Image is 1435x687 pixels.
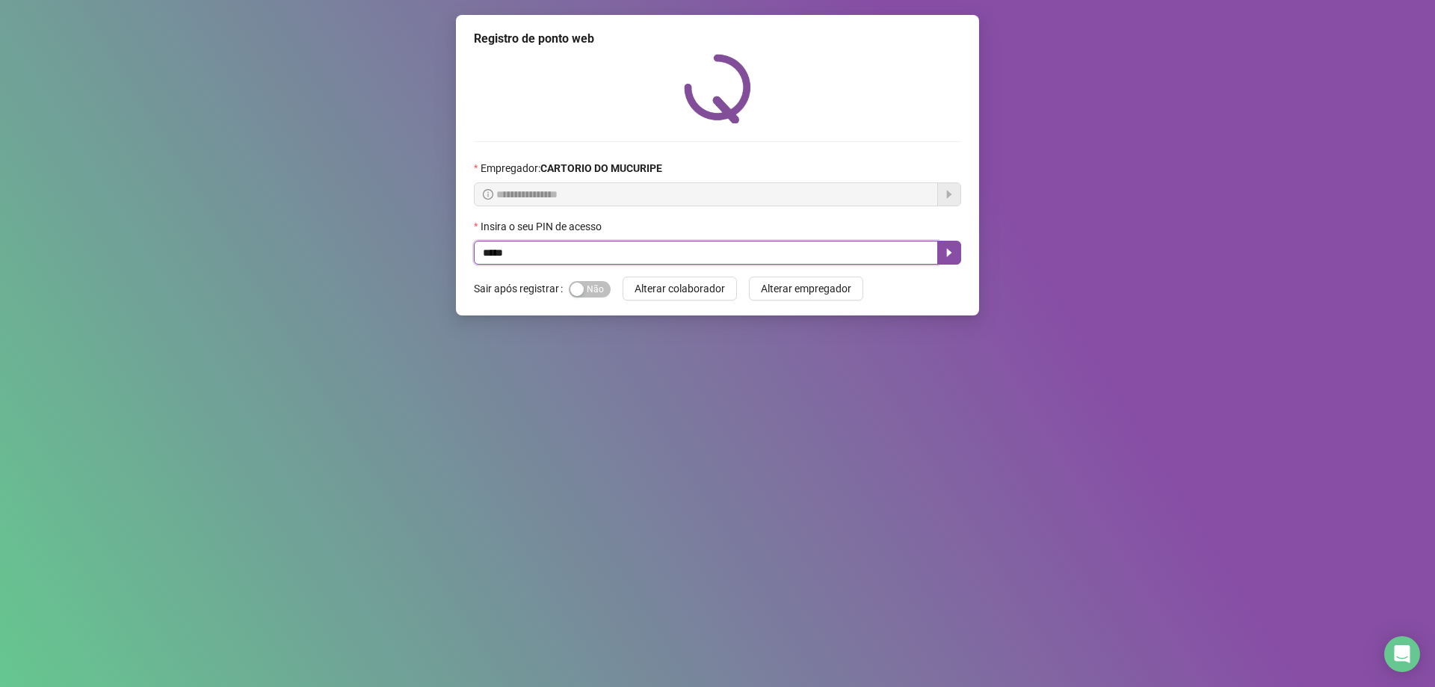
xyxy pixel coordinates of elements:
[474,218,611,235] label: Insira o seu PIN de acesso
[635,280,725,297] span: Alterar colaborador
[623,277,737,301] button: Alterar colaborador
[474,30,961,48] div: Registro de ponto web
[1384,636,1420,672] div: Open Intercom Messenger
[943,247,955,259] span: caret-right
[474,277,569,301] label: Sair após registrar
[684,54,751,123] img: QRPoint
[761,280,851,297] span: Alterar empregador
[540,162,662,174] strong: CARTORIO DO MUCURIPE
[749,277,863,301] button: Alterar empregador
[483,189,493,200] span: info-circle
[481,160,662,176] span: Empregador :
